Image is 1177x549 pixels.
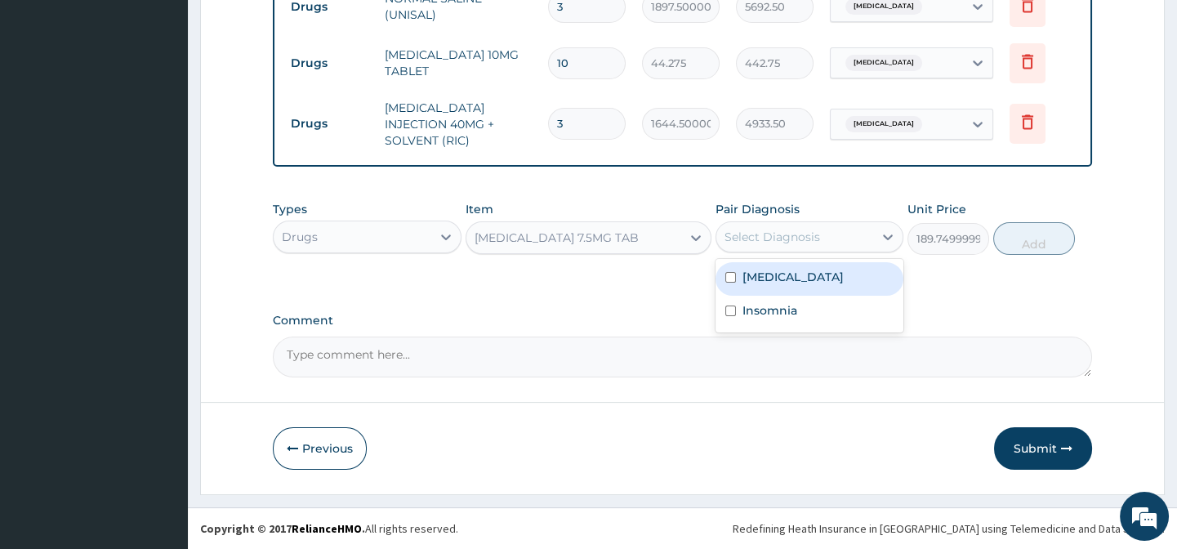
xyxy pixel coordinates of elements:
[742,302,797,319] label: Insomnia
[292,521,362,536] a: RelianceHMO
[95,168,225,333] span: We're online!
[377,91,540,157] td: [MEDICAL_DATA] INJECTION 40MG + SOLVENT (RIC)
[994,427,1092,470] button: Submit
[188,507,1177,549] footer: All rights reserved.
[200,521,365,536] strong: Copyright © 2017 .
[716,201,800,217] label: Pair Diagnosis
[466,201,493,217] label: Item
[85,91,274,113] div: Chat with us now
[993,222,1075,255] button: Add
[907,201,966,217] label: Unit Price
[283,48,377,78] td: Drugs
[724,229,820,245] div: Select Diagnosis
[845,55,922,71] span: [MEDICAL_DATA]
[845,116,922,132] span: [MEDICAL_DATA]
[283,109,377,139] td: Drugs
[273,314,1091,328] label: Comment
[733,520,1165,537] div: Redefining Heath Insurance in [GEOGRAPHIC_DATA] using Telemedicine and Data Science!
[268,8,307,47] div: Minimize live chat window
[742,269,844,285] label: [MEDICAL_DATA]
[377,38,540,87] td: [MEDICAL_DATA] 10MG TABLET
[30,82,66,123] img: d_794563401_company_1708531726252_794563401
[273,203,307,216] label: Types
[282,229,318,245] div: Drugs
[8,371,311,428] textarea: Type your message and hit 'Enter'
[475,230,639,246] div: [MEDICAL_DATA] 7.5MG TAB
[273,427,367,470] button: Previous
